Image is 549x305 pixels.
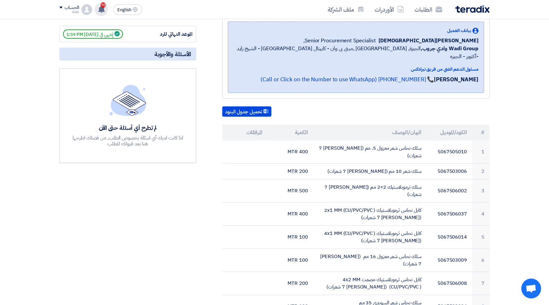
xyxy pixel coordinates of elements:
[143,30,193,38] div: الموعد النهائي للرد
[222,125,268,140] th: المرفقات
[268,248,313,272] td: 100 MTR
[427,125,472,140] th: الكود/الموديل
[434,75,478,84] strong: [PERSON_NAME]
[101,2,106,8] span: 10
[472,202,490,225] td: 4
[409,2,447,17] a: الطلبات
[222,106,271,117] button: تحميل جدول البنود
[63,29,123,39] span: إنتهي في [DATE] 1:59 PM
[313,179,427,202] td: سلك ترموبلاستيك 2×2 مم ([PERSON_NAME] 7 شعرات)
[233,45,478,60] span: الجيزة, [GEOGRAPHIC_DATA] ,مبنى بى وان - كابيتال [GEOGRAPHIC_DATA] - الشيخ زايد -أكتوبر - الجيزه
[117,8,131,12] span: English
[322,2,369,17] a: ملف الشركة
[313,248,427,272] td: سلك نحاس شعر معزول 16 مم ([PERSON_NAME] 7 شعرات)
[313,125,427,140] th: البيان/الوصف
[472,140,490,164] td: 1
[427,164,472,179] td: 5067503006
[81,4,92,15] img: profile_test.png
[472,225,490,248] td: 5
[427,225,472,248] td: 5067506014
[268,179,313,202] td: 500 MTR
[109,85,146,116] img: empty_state_list.svg
[447,27,471,34] span: بيانات العميل
[59,10,79,14] div: Adel
[427,202,472,225] td: 5067506037
[427,248,472,272] td: 5067503009
[427,179,472,202] td: 5067506002
[113,4,142,15] button: English
[472,125,490,140] th: #
[260,75,434,84] a: 📞 [PHONE_NUMBER] (Call or Click on the Number to use WhatsApp)
[268,125,313,140] th: الكمية
[313,140,427,164] td: سلك نحاس شعر معزول 5. مم ([PERSON_NAME] 7 شعرات)
[313,202,427,225] td: كابل نحاس ثرموبلاستيك 2x1 MM (CU/PVC/PVC ) ([PERSON_NAME] 7 شعرات)
[72,124,184,132] div: لم تطرح أي أسئلة حتى الآن
[268,202,313,225] td: 400 MTR
[472,164,490,179] td: 2
[268,225,313,248] td: 100 MTR
[72,135,184,147] div: اذا كانت لديك أي اسئلة بخصوص الطلب, من فضلك اطرحها هنا بعد قبولك للطلب
[268,272,313,295] td: 200 MTR
[472,179,490,202] td: 3
[154,50,191,58] span: الأسئلة والأجوبة
[379,37,478,45] span: [PERSON_NAME][DEMOGRAPHIC_DATA]
[427,140,472,164] td: 5067505010
[421,45,478,53] b: Wadi Group وادي جروب,
[233,66,478,73] div: مسئول الدعم الفني من فريق تيرادكس
[369,2,409,17] a: الأوردرات
[455,5,490,13] img: Teradix logo
[268,140,313,164] td: 400 MTR
[313,164,427,179] td: سلك شعر 10 مم ([PERSON_NAME] 7 شعرات)
[313,272,427,295] td: كابل نحاس ثرموبلاستيك مصمت 4x2 MM (CU/PVC/PVC ) ([PERSON_NAME] 7 شعرات)
[65,5,79,11] div: الحساب
[268,164,313,179] td: 200 MTR
[521,279,541,298] a: دردشة مفتوحة
[472,248,490,272] td: 6
[472,272,490,295] td: 7
[313,225,427,248] td: كابل نحاس ثرموبلاستيك 4x1 MM (CU/PVC/PVC ) ([PERSON_NAME] 7 شعرات)
[427,272,472,295] td: 5067506008
[303,37,376,45] span: Senior Procurement Specialist,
